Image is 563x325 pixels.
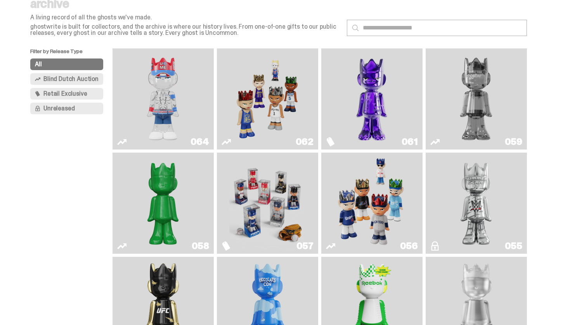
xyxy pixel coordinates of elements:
[334,52,410,146] img: Fantasy
[326,52,418,146] a: Fantasy
[222,52,314,146] a: Game Face (2025)
[117,156,209,251] a: Schrödinger's ghost: Sunday Green
[30,103,103,114] button: Unreleased
[43,76,99,82] span: Blind Dutch Auction
[125,156,201,251] img: Schrödinger's ghost: Sunday Green
[430,52,522,146] a: Two
[296,241,314,251] div: 057
[125,52,201,146] img: You Can't See Me
[296,137,314,146] div: 062
[402,137,418,146] div: 061
[30,48,113,58] p: Filter by Release Type
[43,105,74,112] span: Unreleased
[438,52,514,146] img: Two
[30,58,103,70] button: All
[326,156,418,251] a: Game Face (2025)
[43,91,87,97] span: Retail Exclusive
[117,52,209,146] a: You Can't See Me
[30,88,103,100] button: Retail Exclusive
[229,52,305,146] img: Game Face (2025)
[30,73,103,85] button: Blind Dutch Auction
[35,61,42,67] span: All
[430,156,522,251] a: I Was There SummerSlam
[505,241,522,251] div: 055
[191,137,209,146] div: 064
[192,241,209,251] div: 058
[30,14,341,21] p: A living record of all the ghosts we've made.
[30,24,341,36] p: ghostwrite is built for collectors, and the archive is where our history lives. From one-of-one g...
[334,156,410,251] img: Game Face (2025)
[229,156,305,251] img: Game Face (2025)
[438,156,514,251] img: I Was There SummerSlam
[222,156,314,251] a: Game Face (2025)
[505,137,522,146] div: 059
[400,241,418,251] div: 056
